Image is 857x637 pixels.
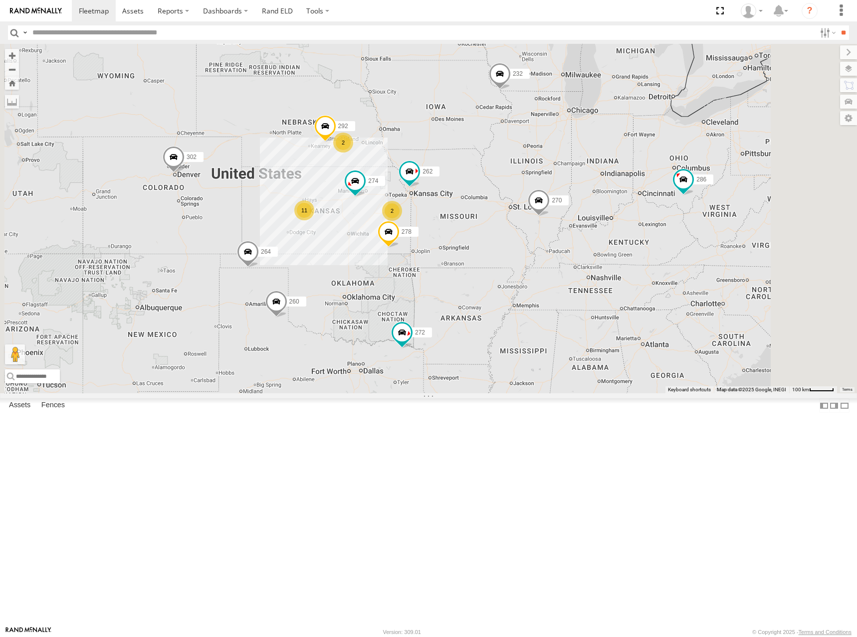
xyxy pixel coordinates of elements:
[802,3,818,19] i: ?
[382,201,402,221] div: 2
[289,298,299,305] span: 260
[696,176,706,183] span: 286
[819,398,829,413] label: Dock Summary Table to the Left
[799,629,852,635] a: Terms and Conditions
[840,398,850,413] label: Hide Summary Table
[5,62,19,76] button: Zoom out
[717,387,786,392] span: Map data ©2025 Google, INEGI
[187,153,197,160] span: 302
[10,7,62,14] img: rand-logo.svg
[5,49,19,62] button: Zoom in
[513,70,523,77] span: 232
[423,167,432,174] span: 262
[789,386,837,393] button: Map Scale: 100 km per 46 pixels
[552,196,562,203] span: 270
[752,629,852,635] div: © Copyright 2025 -
[383,629,421,635] div: Version: 309.01
[4,399,35,413] label: Assets
[840,111,857,125] label: Map Settings
[842,387,853,391] a: Terms (opens in new tab)
[668,386,711,393] button: Keyboard shortcuts
[5,344,25,364] button: Drag Pegman onto the map to open Street View
[5,76,19,90] button: Zoom Home
[5,95,19,109] label: Measure
[333,133,353,153] div: 2
[21,25,29,40] label: Search Query
[261,248,271,255] span: 264
[737,3,766,18] div: Shane Miller
[402,228,412,235] span: 278
[829,398,839,413] label: Dock Summary Table to the Right
[415,328,425,335] span: 272
[5,627,51,637] a: Visit our Website
[816,25,838,40] label: Search Filter Options
[792,387,809,392] span: 100 km
[338,122,348,129] span: 292
[36,399,70,413] label: Fences
[368,177,378,184] span: 274
[294,200,314,220] div: 11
